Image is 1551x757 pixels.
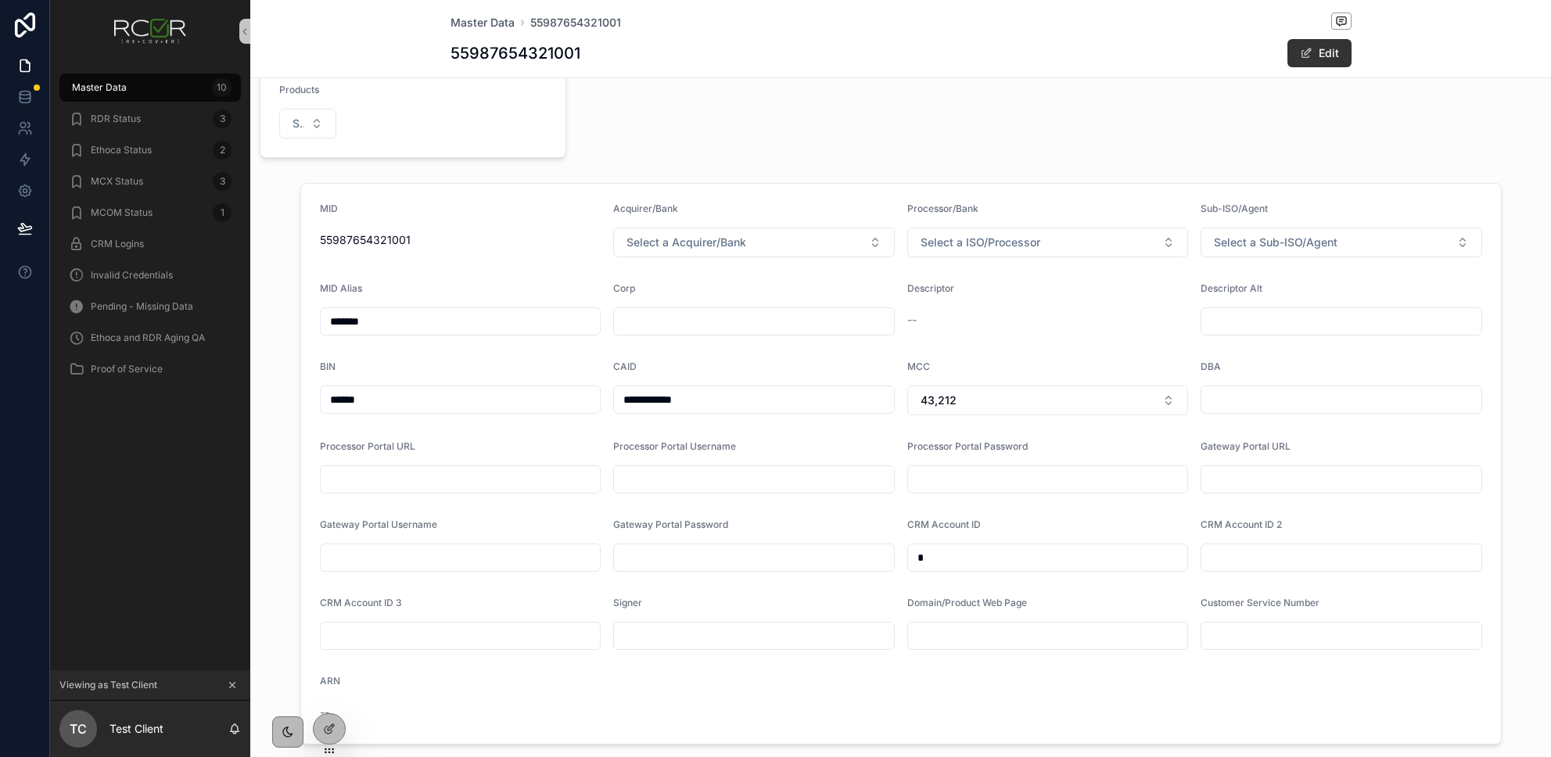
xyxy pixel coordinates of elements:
span: MCX Status [91,175,143,188]
span: MCC [907,361,930,372]
a: 55987654321001 [530,15,621,30]
button: Select Button [907,228,1189,257]
span: Processor Portal URL [320,440,415,452]
span: Gateway Portal URL [1201,440,1291,452]
span: -- [907,312,917,328]
span: Gateway Portal Password [613,518,728,530]
span: Descriptor Alt [1201,282,1262,294]
span: ARN [320,675,340,687]
span: TC [70,719,87,738]
span: Domain/Product Web Page [907,597,1027,608]
button: Select Button [279,109,336,138]
span: Proof of Service [91,363,163,375]
a: RDR Status3 [59,105,241,133]
a: Ethoca Status2 [59,136,241,164]
span: Customer Service Number [1201,597,1319,608]
span: CAID [613,361,637,372]
span: Select a Acquirer/Bank [627,235,746,250]
span: Products [279,84,319,95]
button: Edit [1287,39,1352,67]
a: Master Data10 [59,74,241,102]
div: 10 [212,78,232,97]
div: 2 [213,141,232,160]
h1: 55987654321001 [451,42,580,64]
span: Select a Sub-ISO/Agent [1214,235,1337,250]
span: -- [320,705,329,720]
span: Processor Portal Password [907,440,1028,452]
span: Select a Products [293,116,304,131]
span: Corp [613,282,635,294]
span: CRM Account ID 3 [320,597,402,608]
a: MCOM Status1 [59,199,241,227]
span: Invalid Credentials [91,269,173,282]
span: Master Data [72,81,127,94]
span: Processor Portal Username [613,440,736,452]
button: Select Button [907,386,1189,415]
span: DBA [1201,361,1221,372]
button: Select Button [613,228,895,257]
div: 3 [213,172,232,191]
div: scrollable content [50,63,250,404]
a: MCX Status3 [59,167,241,196]
button: Select Button [1201,228,1482,257]
span: MCOM Status [91,206,153,219]
span: MID Alias [320,282,362,294]
span: Acquirer/Bank [613,203,678,214]
span: 43,212 [921,393,957,408]
div: 1 [213,203,232,222]
a: Master Data [451,15,515,30]
a: Ethoca and RDR Aging QA [59,324,241,352]
a: CRM Logins [59,230,241,258]
span: Signer [613,597,642,608]
span: Sub-ISO/Agent [1201,203,1268,214]
span: CRM Account ID [907,518,981,530]
span: 55987654321001 [320,232,601,248]
span: Processor/Bank [907,203,978,214]
span: CRM Account ID 2 [1201,518,1282,530]
a: Pending - Missing Data [59,292,241,321]
a: Invalid Credentials [59,261,241,289]
img: App logo [114,19,186,44]
span: BIN [320,361,336,372]
span: Ethoca and RDR Aging QA [91,332,205,344]
p: Test Client [110,721,163,737]
span: Viewing as Test Client [59,679,157,691]
span: Ethoca Status [91,144,152,156]
a: Proof of Service [59,355,241,383]
span: MID [320,203,338,214]
span: Select a ISO/Processor [921,235,1040,250]
span: Descriptor [907,282,954,294]
span: Pending - Missing Data [91,300,193,313]
span: RDR Status [91,113,141,125]
span: CRM Logins [91,238,144,250]
span: Gateway Portal Username [320,518,437,530]
div: 3 [213,109,232,128]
